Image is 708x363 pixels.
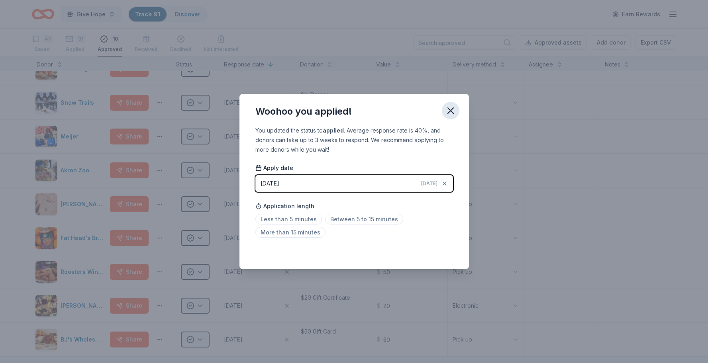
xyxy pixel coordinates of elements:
[255,126,453,154] div: You updated the status to . Average response rate is 40%, and donors can take up to 3 weeks to re...
[325,214,403,224] span: Between 5 to 15 minutes
[255,164,293,172] span: Apply date
[255,201,314,211] span: Application length
[255,214,322,224] span: Less than 5 minutes
[421,180,437,187] span: [DATE]
[255,227,326,238] span: More than 15 minutes
[323,127,344,134] b: applied
[255,175,453,192] button: [DATE][DATE]
[255,105,352,118] div: Woohoo you applied!
[261,179,279,188] div: [DATE]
